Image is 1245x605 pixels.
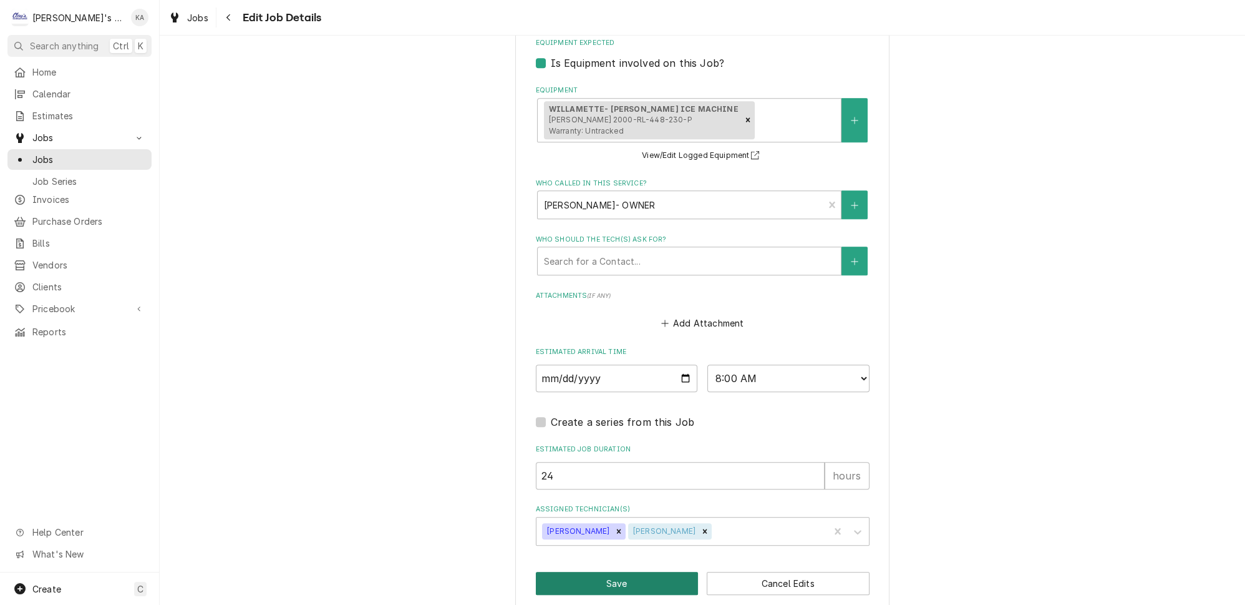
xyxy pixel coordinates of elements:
[32,325,145,338] span: Reports
[239,9,322,26] span: Edit Job Details
[7,255,152,275] a: Vendors
[7,84,152,104] a: Calendar
[551,56,724,71] label: Is Equipment involved on this Job?
[32,11,124,24] div: [PERSON_NAME]'s Refrigeration
[536,445,870,489] div: Estimated Job Duration
[11,9,29,26] div: Clay's Refrigeration's Avatar
[32,526,144,539] span: Help Center
[131,9,148,26] div: KA
[707,365,870,392] select: Time Select
[7,277,152,297] a: Clients
[741,101,755,140] div: Remove [object Object]
[7,127,152,148] a: Go to Jobs
[7,106,152,126] a: Estimates
[7,189,152,210] a: Invoices
[851,257,858,266] svg: Create New Contact
[32,258,145,272] span: Vendors
[138,39,143,52] span: K
[7,298,152,319] a: Go to Pricebook
[32,302,127,315] span: Pricebook
[698,523,712,539] div: Remove Johnny Guerra
[628,523,698,539] div: [PERSON_NAME]
[32,153,145,166] span: Jobs
[851,116,858,125] svg: Create New Equipment
[32,131,127,144] span: Jobs
[536,291,870,301] label: Attachments
[32,280,145,293] span: Clients
[131,9,148,26] div: Korey Austin's Avatar
[841,98,868,142] button: Create New Equipment
[7,211,152,232] a: Purchase Orders
[32,548,144,561] span: What's New
[32,175,145,188] span: Job Series
[612,523,626,539] div: Remove Joey Brabb
[707,572,870,595] button: Cancel Edits
[7,522,152,543] a: Go to Help Center
[841,190,868,219] button: Create New Contact
[851,201,858,210] svg: Create New Contact
[640,148,765,164] button: View/Edit Logged Equipment
[536,86,870,163] div: Equipment
[536,365,698,392] input: Date
[32,237,145,250] span: Bills
[536,235,870,275] div: Who should the tech(s) ask for?
[163,7,213,28] a: Jobs
[7,62,152,82] a: Home
[7,233,152,253] a: Bills
[536,38,870,48] label: Equipment Expected
[587,292,611,299] span: ( if any )
[7,544,152,564] a: Go to What's New
[659,315,746,332] button: Add Attachment
[219,7,239,27] button: Navigate back
[137,583,143,596] span: C
[32,109,145,122] span: Estimates
[32,193,145,206] span: Invoices
[536,86,870,96] label: Equipment
[536,504,870,545] div: Assigned Technician(s)
[536,572,870,595] div: Button Group Row
[841,247,868,275] button: Create New Contact
[536,504,870,514] label: Assigned Technician(s)
[825,462,870,489] div: hours
[536,347,870,357] label: Estimated Arrival Time
[549,115,692,135] span: [PERSON_NAME] 2000-RL-448-230-P Warranty: Untracked
[32,215,145,228] span: Purchase Orders
[536,347,870,391] div: Estimated Arrival Time
[187,11,208,24] span: Jobs
[536,235,870,245] label: Who should the tech(s) ask for?
[113,39,129,52] span: Ctrl
[32,87,145,101] span: Calendar
[536,572,870,595] div: Button Group
[536,445,870,455] label: Estimated Job Duration
[32,66,145,79] span: Home
[536,179,870,219] div: Who called in this service?
[7,149,152,170] a: Jobs
[7,171,152,192] a: Job Series
[536,179,870,189] label: Who called in this service?
[536,572,699,595] button: Save
[32,584,61,594] span: Create
[536,291,870,332] div: Attachments
[7,322,152,342] a: Reports
[549,104,739,114] strong: WILLAMETTE- [PERSON_NAME] ICE MACHINE
[30,39,99,52] span: Search anything
[542,523,612,539] div: [PERSON_NAME]
[11,9,29,26] div: C
[7,35,152,57] button: Search anythingCtrlK
[551,415,695,430] label: Create a series from this Job
[536,38,870,70] div: Equipment Expected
